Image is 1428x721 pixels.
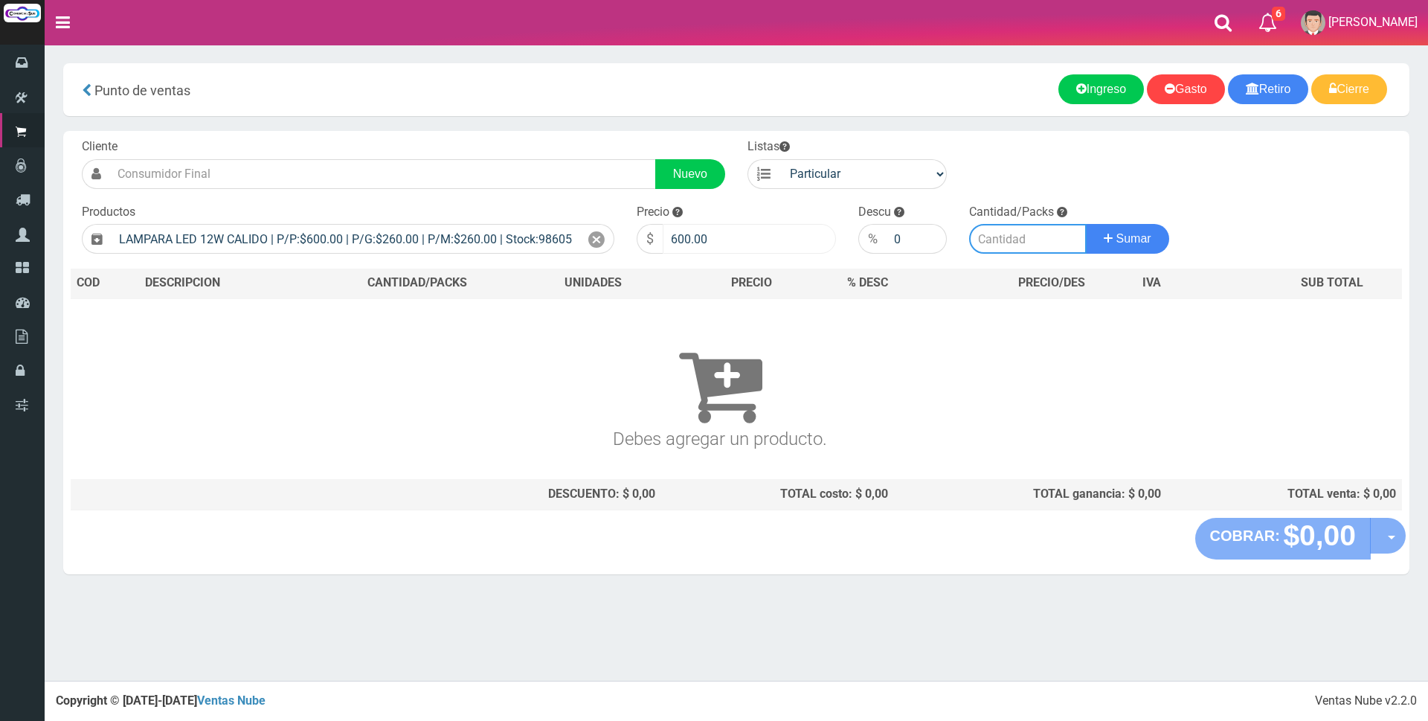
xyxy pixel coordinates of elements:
[112,224,579,254] input: Introduzca el nombre del producto
[56,693,266,708] strong: Copyright © [DATE]-[DATE]
[77,320,1363,449] h3: Debes agregar un producto.
[1086,224,1169,254] button: Sumar
[900,486,1161,503] div: TOTAL ganancia: $ 0,00
[1272,7,1285,21] span: 6
[139,269,309,298] th: DES
[1328,15,1418,29] span: [PERSON_NAME]
[1195,518,1371,560] button: COBRAR: $0,00
[858,224,887,254] div: %
[637,204,669,221] label: Precio
[1210,528,1280,544] strong: COBRAR:
[82,138,118,156] label: Cliente
[197,693,266,708] a: Ventas Nube
[1173,486,1396,503] div: TOTAL venta: $ 0,00
[1315,693,1417,710] div: Ventas Nube v2.2.0
[1301,10,1325,35] img: User Image
[82,204,135,221] label: Productos
[71,269,139,298] th: COD
[1283,519,1356,551] strong: $0,00
[1018,275,1085,289] span: PRECIO/DES
[655,159,725,189] a: Nuevo
[315,486,655,503] div: DESCUENTO: $ 0,00
[1142,275,1161,289] span: IVA
[1116,232,1151,245] span: Sumar
[637,224,663,254] div: $
[1311,74,1387,104] a: Cierre
[887,224,947,254] input: 000
[1228,74,1309,104] a: Retiro
[747,138,790,156] label: Listas
[847,275,888,289] span: % DESC
[526,269,660,298] th: UNIDADES
[731,275,772,292] span: PRECIO
[858,204,891,221] label: Descu
[4,4,41,22] img: Logo grande
[663,224,836,254] input: 000
[1058,74,1144,104] a: Ingreso
[1147,74,1225,104] a: Gasto
[969,204,1054,221] label: Cantidad/Packs
[969,224,1087,254] input: Cantidad
[167,275,220,289] span: CRIPCION
[309,269,526,298] th: CANTIDAD/PACKS
[110,159,656,189] input: Consumidor Final
[667,486,889,503] div: TOTAL costo: $ 0,00
[94,83,190,98] span: Punto de ventas
[1301,275,1363,292] span: SUB TOTAL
